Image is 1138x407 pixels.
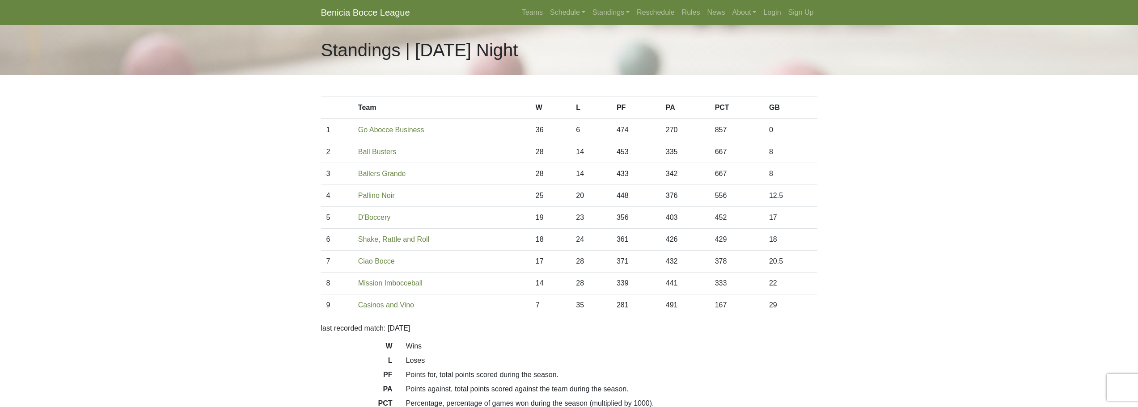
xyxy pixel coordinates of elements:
td: 1 [321,119,353,141]
td: 28 [530,141,571,163]
th: Team [353,97,530,119]
td: 18 [764,229,817,251]
td: 12.5 [764,185,817,207]
td: 14 [530,273,571,294]
td: 453 [611,141,660,163]
dd: Wins [399,341,824,352]
a: Ballers Grande [358,170,406,177]
th: PA [660,97,710,119]
a: Ball Busters [358,148,396,155]
td: 28 [530,163,571,185]
td: 452 [710,207,764,229]
td: 24 [571,229,611,251]
dd: Loses [399,355,824,366]
a: Ciao Bocce [358,257,395,265]
a: Pallino Noir [358,192,395,199]
td: 8 [764,141,817,163]
td: 667 [710,163,764,185]
dt: PF [314,369,399,384]
td: 28 [571,273,611,294]
td: 6 [571,119,611,141]
a: Login [760,4,784,21]
dd: Points against, total points scored against the team during the season. [399,384,824,394]
a: Go Abocce Business [358,126,424,134]
td: 17 [764,207,817,229]
td: 361 [611,229,660,251]
dd: Points for, total points scored during the season. [399,369,824,380]
a: Teams [518,4,546,21]
td: 857 [710,119,764,141]
td: 356 [611,207,660,229]
a: About [729,4,760,21]
td: 20.5 [764,251,817,273]
td: 8 [321,273,353,294]
td: 281 [611,294,660,316]
td: 17 [530,251,571,273]
td: 371 [611,251,660,273]
a: Rules [678,4,704,21]
td: 474 [611,119,660,141]
td: 333 [710,273,764,294]
td: 14 [571,141,611,163]
td: 18 [530,229,571,251]
td: 667 [710,141,764,163]
h1: Standings | [DATE] Night [321,39,518,61]
td: 22 [764,273,817,294]
a: Standings [589,4,633,21]
a: Reschedule [633,4,678,21]
td: 9 [321,294,353,316]
th: L [571,97,611,119]
td: 429 [710,229,764,251]
td: 403 [660,207,710,229]
td: 7 [321,251,353,273]
td: 3 [321,163,353,185]
td: 167 [710,294,764,316]
td: 556 [710,185,764,207]
td: 339 [611,273,660,294]
td: 342 [660,163,710,185]
td: 8 [764,163,817,185]
td: 14 [571,163,611,185]
td: 6 [321,229,353,251]
a: Mission Imbocceball [358,279,423,287]
dt: L [314,355,399,369]
dt: PA [314,384,399,398]
td: 270 [660,119,710,141]
a: Casinos and Vino [358,301,414,309]
p: last recorded match: [DATE] [321,323,817,334]
td: 28 [571,251,611,273]
td: 491 [660,294,710,316]
a: D'Boccery [358,214,390,221]
td: 376 [660,185,710,207]
td: 5 [321,207,353,229]
td: 23 [571,207,611,229]
td: 433 [611,163,660,185]
td: 25 [530,185,571,207]
a: Schedule [546,4,589,21]
td: 19 [530,207,571,229]
a: News [704,4,729,21]
td: 432 [660,251,710,273]
td: 448 [611,185,660,207]
a: Shake, Rattle and Roll [358,235,429,243]
td: 36 [530,119,571,141]
td: 0 [764,119,817,141]
td: 378 [710,251,764,273]
th: W [530,97,571,119]
th: PF [611,97,660,119]
td: 35 [571,294,611,316]
td: 20 [571,185,611,207]
td: 335 [660,141,710,163]
td: 7 [530,294,571,316]
a: Benicia Bocce League [321,4,410,21]
th: PCT [710,97,764,119]
th: GB [764,97,817,119]
td: 426 [660,229,710,251]
td: 4 [321,185,353,207]
td: 29 [764,294,817,316]
dt: W [314,341,399,355]
td: 441 [660,273,710,294]
td: 2 [321,141,353,163]
a: Sign Up [785,4,817,21]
